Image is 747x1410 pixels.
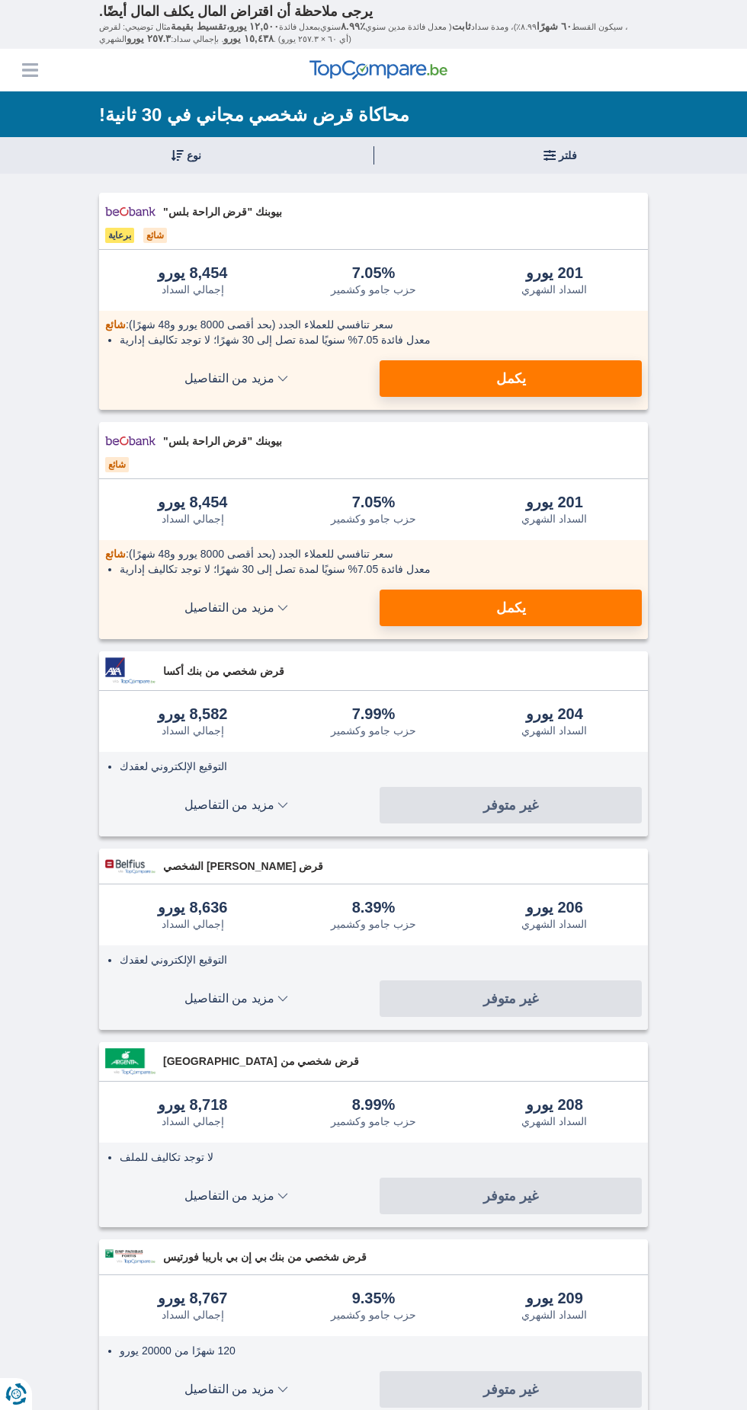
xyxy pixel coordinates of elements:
font: 208 يورو [526,1096,583,1113]
font: يكمل [496,371,526,386]
font: 8,636 يورو [158,899,228,916]
font: ٨.٩٩٪ [341,21,365,32]
font: قرض شخصي من [GEOGRAPHIC_DATA] [163,1055,359,1067]
font: 206 يورو [526,899,583,916]
font: حزب جامو وكشمير [331,1115,416,1127]
font: غير متوفر [483,1188,538,1204]
font: إجمالي السداد [162,918,224,930]
button: يكمل [380,590,642,626]
font: 7.05% [352,264,396,281]
img: product.pl.alt Belfius [105,859,155,874]
font: التوقيع الإلكتروني لعقدك [120,954,227,966]
font: مثال توضيحي: لقرض [99,22,171,31]
font: : [126,318,129,331]
font: السداد الشهري [521,918,587,930]
font: حزب جامو وكشمير [331,1309,416,1321]
button: يكمل [380,360,642,397]
font: 8,454 يورو [158,494,228,510]
font: 8,454 يورو [158,264,228,281]
font: 120 شهرًا من 20000 يورو [120,1344,236,1357]
font: شائع [105,318,126,331]
font: ( معدل فائدة مدين سنوي [365,22,452,31]
font: . بإجمالي سداد: [171,34,223,43]
font: تقسيط بقيمة [171,21,226,32]
font: : [126,548,129,560]
font: معدل فائدة 7.05% سنويًا لمدة تصل إلى 30 شهرًا؛ لا توجد تكاليف إدارية [120,563,431,575]
font: سنوي [320,22,341,31]
font: إجمالي السداد [162,513,224,525]
font: 8,718 يورو [158,1096,228,1113]
font: قرض شخصي من بنك أكسا [163,665,284,677]
font: 201 يورو [526,494,583,510]
font: حزب جامو وكشمير [331,724,416,737]
font: ٨.٩٩٪)، ومدة سداد [471,22,537,31]
font: سعر تنافسي للعملاء الجدد (بحد أقصى 8000 يورو و48 شهرًا) [129,548,393,560]
font: 7.99% [352,705,396,722]
button: غير متوفر [380,1371,642,1408]
font: السداد الشهري [521,513,587,525]
button: قائمة طعام [18,59,41,82]
font: شائع [146,230,164,241]
font: 9.35% [352,1290,396,1306]
font: حزب جامو وكشمير [331,513,416,525]
font: مزيد من التفاصيل [184,1383,274,1396]
font: السداد الشهري [521,283,587,296]
font: محاكاة قرض شخصي مجاني في 30 ثانية! [99,104,409,125]
font: 8,767 يورو [158,1290,228,1306]
img: product.pl.alt أرجينتا [105,1048,155,1075]
font: مزيد من التفاصيل [184,372,274,385]
font: غير متوفر [483,798,538,813]
font: إجمالي السداد [162,283,224,296]
button: مزيد من التفاصيل [105,590,367,626]
font: غير متوفر [483,1382,538,1397]
font: سعر تنافسي للعملاء الجدد (بحد أقصى 8000 يورو و48 شهرًا) [129,318,393,331]
button: غير متوفر [380,1178,642,1214]
font: التوقيع الإلكتروني لعقدك [120,760,227,772]
img: product.pl.alt Beobank [105,199,155,224]
img: توب كومبير [309,60,447,80]
button: مزيد من التفاصيل [105,787,367,823]
font: ٢٥٧.٣ يورو [127,33,171,44]
font: قرض [PERSON_NAME] الشخصي [163,860,323,872]
font: السداد الشهري [521,724,587,737]
font: يكمل [496,600,526,615]
img: product.pl.alt Beobank [105,428,155,453]
font: شائع [105,548,126,560]
font: برعاية [108,230,131,241]
font: بيوبنك "قرض الراحة بلس" [163,435,282,447]
font: 209 يورو [526,1290,583,1306]
font: غير متوفر [483,991,538,1006]
font: شائع [108,459,126,470]
font: ١٥,٤٣٨ يورو [223,33,273,44]
font: مزيد من التفاصيل [184,992,274,1005]
font: يرجى ملاحظة أن اقتراض المال يكلف المال أيضًا. [99,4,373,19]
font: 204 يورو [526,705,583,722]
font: السداد الشهري [521,1115,587,1127]
font: مزيد من التفاصيل [184,1189,274,1202]
font: 7.05% [352,494,396,510]
font: لا توجد تكاليف للملف [120,1151,213,1163]
font: ٦٠ شهرًا [537,21,572,32]
font: إجمالي السداد [162,1309,224,1321]
font: بمعدل فائدة [279,22,320,31]
font: بيوبنك "قرض الراحة بلس" [163,206,282,218]
font: حزب جامو وكشمير [331,918,416,930]
button: مزيد من التفاصيل [105,360,367,397]
font: إجمالي السداد [162,1115,224,1127]
font: (أي ٦٠ × ٢٥٧.٣ يورو) . [274,34,351,43]
font: مزيد من التفاصيل [184,601,274,614]
font: 8,582 يورو [158,705,228,722]
font: 8.39% [352,899,396,916]
button: مزيد من التفاصيل [105,1178,367,1214]
font: فلتر [559,149,577,161]
button: مزيد من التفاصيل [105,1371,367,1408]
font: 8.99% [352,1096,396,1113]
button: مزيد من التفاصيل [105,980,367,1017]
font: إجمالي السداد [162,724,224,737]
font: ١٢,٥٠٠ يورو، [226,21,279,32]
img: product.pl.alt BNP Paribas Fortis [105,1249,155,1264]
font: مزيد من التفاصيل [184,798,274,811]
font: حزب جامو وكشمير [331,283,416,296]
font: السداد الشهري [521,1309,587,1321]
button: غير متوفر [380,980,642,1017]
